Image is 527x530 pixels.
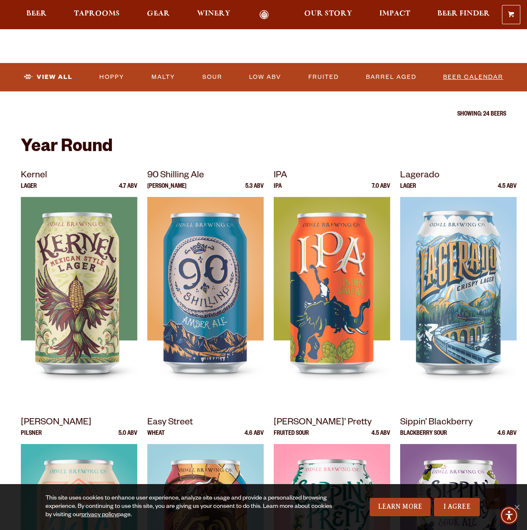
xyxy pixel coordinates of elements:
[74,10,120,17] span: Taprooms
[400,184,416,197] p: Lager
[148,68,179,87] a: Malty
[246,68,285,87] a: Low ABV
[400,169,517,406] a: Lagerado Lager 4.5 ABV Lagerado Lagerado
[21,184,37,197] p: Lager
[199,68,226,87] a: Sour
[20,68,76,87] a: View All
[147,431,165,444] p: Wheat
[400,416,517,431] p: Sippin’ Blackberry
[147,184,187,197] p: [PERSON_NAME]
[440,68,507,87] a: Beer Calendar
[274,431,309,444] p: Fruited Sour
[81,512,117,519] a: privacy policy
[304,10,352,17] span: Our Story
[68,10,125,20] a: Taprooms
[192,10,236,20] a: Winery
[400,431,447,444] p: Blackberry Sour
[21,138,506,158] h2: Year Round
[119,431,137,444] p: 5.0 ABV
[147,197,264,406] img: 90 Shilling Ale
[21,416,137,431] p: [PERSON_NAME]
[245,431,264,444] p: 4.6 ABV
[21,197,137,406] img: Kernel
[119,184,137,197] p: 4.7 ABV
[274,169,390,406] a: IPA IPA 7.0 ABV IPA IPA
[26,10,47,17] span: Beer
[21,431,42,444] p: Pilsner
[197,10,230,17] span: Winery
[370,498,431,516] a: Learn More
[498,184,517,197] p: 4.5 ABV
[371,431,390,444] p: 4.5 ABV
[274,169,390,184] p: IPA
[299,10,358,20] a: Our Story
[379,10,410,17] span: Impact
[497,431,517,444] p: 4.6 ABV
[45,495,337,520] div: This site uses cookies to enhance user experience, analyze site usage and provide a personalized ...
[500,506,518,525] div: Accessibility Menu
[21,169,137,406] a: Kernel Lager 4.7 ABV Kernel Kernel
[305,68,342,87] a: Fruited
[147,10,170,17] span: Gear
[249,10,280,20] a: Odell Home
[147,169,264,184] p: 90 Shilling Ale
[400,197,517,406] img: Lagerado
[147,169,264,406] a: 90 Shilling Ale [PERSON_NAME] 5.3 ABV 90 Shilling Ale 90 Shilling Ale
[374,10,416,20] a: Impact
[432,10,495,20] a: Beer Finder
[274,197,390,406] img: IPA
[147,416,264,431] p: Easy Street
[363,68,420,87] a: Barrel Aged
[245,184,264,197] p: 5.3 ABV
[437,10,490,17] span: Beer Finder
[274,416,390,431] p: [PERSON_NAME]’ Pretty
[21,169,137,184] p: Kernel
[141,10,175,20] a: Gear
[400,169,517,184] p: Lagerado
[274,184,282,197] p: IPA
[96,68,128,87] a: Hoppy
[21,111,506,118] p: Showing: 24 Beers
[21,10,52,20] a: Beer
[372,184,390,197] p: 7.0 ABV
[434,498,480,516] a: I Agree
